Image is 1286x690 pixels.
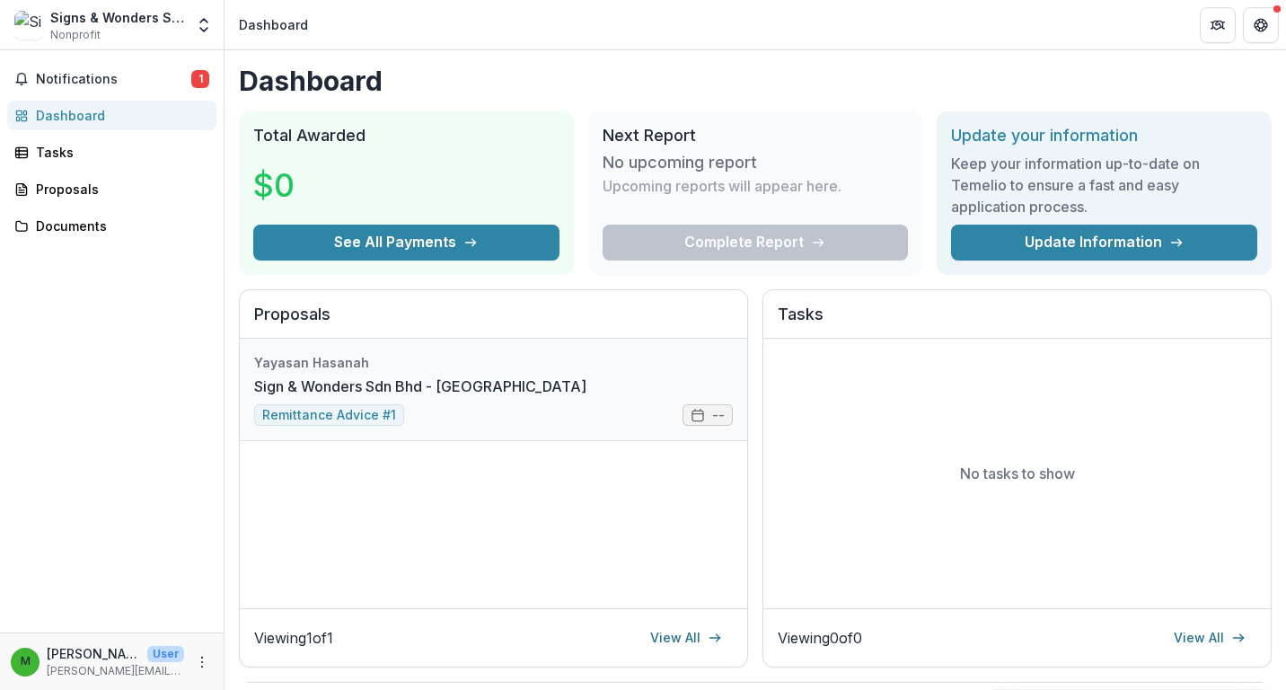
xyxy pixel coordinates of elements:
[254,376,586,397] a: Sign & Wonders Sdn Bhd - [GEOGRAPHIC_DATA]
[254,305,733,339] h2: Proposals
[951,225,1257,261] a: Update Information
[50,27,101,43] span: Nonprofit
[7,137,216,167] a: Tasks
[951,126,1257,146] h2: Update your information
[50,8,184,27] div: Signs & Wonders Sdn Bhd
[36,106,202,125] div: Dashboard
[47,644,140,663] p: [PERSON_NAME]
[639,624,733,652] a: View All
[191,651,213,673] button: More
[232,12,315,38] nav: breadcrumb
[254,627,333,649] p: Viewing 1 of 1
[1200,7,1236,43] button: Partners
[7,211,216,241] a: Documents
[36,217,202,235] div: Documents
[239,15,308,34] div: Dashboard
[1243,7,1279,43] button: Get Help
[253,225,559,261] button: See All Payments
[603,153,757,172] h3: No upcoming report
[191,7,216,43] button: Open entity switcher
[7,174,216,204] a: Proposals
[36,143,202,162] div: Tasks
[778,305,1256,339] h2: Tasks
[603,126,909,146] h2: Next Report
[36,72,191,87] span: Notifications
[147,646,184,662] p: User
[36,180,202,199] div: Proposals
[47,663,184,679] p: [PERSON_NAME][EMAIL_ADDRESS][DOMAIN_NAME]
[253,126,559,146] h2: Total Awarded
[960,463,1075,484] p: No tasks to show
[7,65,216,93] button: Notifications1
[7,101,216,130] a: Dashboard
[778,627,862,649] p: Viewing 0 of 0
[21,656,31,668] div: Michelle
[191,70,209,88] span: 1
[239,65,1272,97] h1: Dashboard
[1163,624,1256,652] a: View All
[951,153,1257,217] h3: Keep your information up-to-date on Temelio to ensure a fast and easy application process.
[14,11,43,40] img: Signs & Wonders Sdn Bhd
[603,175,841,197] p: Upcoming reports will appear here.
[253,161,388,209] h3: $0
